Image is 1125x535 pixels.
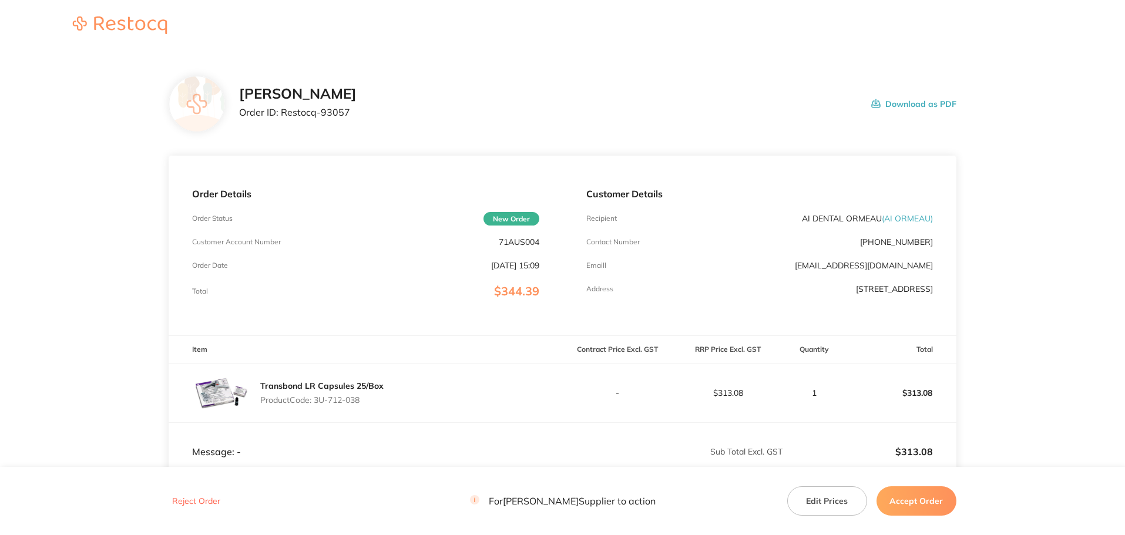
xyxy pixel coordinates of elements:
th: RRP Price Excl. GST [673,336,783,364]
p: Customer Account Number [192,238,281,246]
p: [DATE] 15:09 [491,261,539,270]
button: Accept Order [877,486,956,516]
p: Recipient [586,214,617,223]
p: $313.08 [673,388,783,398]
p: AI DENTAL ORMEAU [802,214,933,223]
p: Order Date [192,261,228,270]
p: Sub Total Excl. GST [563,447,783,456]
a: Restocq logo [61,16,179,36]
p: 71AUS004 [499,237,539,247]
img: eWw3eTAxZQ [192,364,251,422]
th: Item [169,336,562,364]
button: Reject Order [169,496,224,507]
p: Order Details [192,189,539,199]
p: Total [192,287,208,295]
p: [STREET_ADDRESS] [856,284,933,294]
p: Product Code: 3U-712-038 [260,395,384,405]
span: New Order [483,212,539,226]
p: - [563,388,673,398]
button: Download as PDF [871,86,956,122]
span: ( AI ORMEAU ) [882,213,933,224]
th: Total [846,336,956,364]
th: Contract Price Excl. GST [563,336,673,364]
span: $344.39 [494,284,539,298]
p: $313.08 [847,379,956,407]
p: [PHONE_NUMBER] [860,237,933,247]
p: $313.08 [784,446,933,457]
td: Message: - [169,422,562,457]
p: 1 [784,388,845,398]
th: Quantity [783,336,846,364]
p: For [PERSON_NAME] Supplier to action [470,496,656,507]
h2: [PERSON_NAME] [239,86,357,102]
p: Customer Details [586,189,933,199]
button: Edit Prices [787,486,867,516]
p: Emaill [586,261,606,270]
p: Address [586,285,613,293]
a: [EMAIL_ADDRESS][DOMAIN_NAME] [795,260,933,271]
p: Order ID: Restocq- 93057 [239,107,357,117]
img: Restocq logo [61,16,179,34]
p: Order Status [192,214,233,223]
p: Contact Number [586,238,640,246]
a: Transbond LR Capsules 25/Box [260,381,384,391]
